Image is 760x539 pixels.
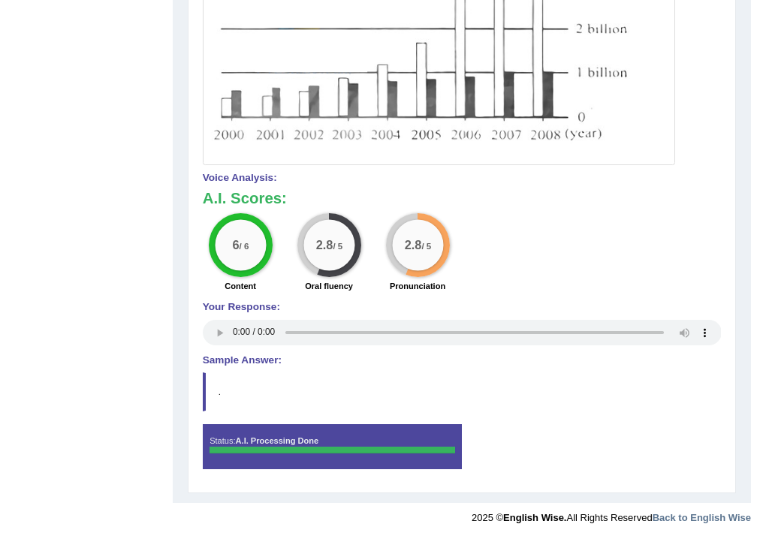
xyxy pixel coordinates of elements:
[472,503,751,525] div: 2025 © All Rights Reserved
[315,238,333,251] big: 2.8
[236,436,319,445] strong: A.I. Processing Done
[203,355,722,366] h4: Sample Answer:
[503,512,566,523] strong: English Wise.
[653,512,751,523] a: Back to English Wise
[225,280,256,292] label: Content
[203,173,722,184] h4: Voice Analysis:
[203,190,287,206] b: A.I. Scores:
[239,241,249,251] small: / 6
[421,241,431,251] small: / 5
[203,424,462,469] div: Status:
[404,238,421,251] big: 2.8
[203,372,722,411] blockquote: .
[203,302,722,313] h4: Your Response:
[232,238,239,251] big: 6
[333,241,342,251] small: / 5
[390,280,445,292] label: Pronunciation
[305,280,353,292] label: Oral fluency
